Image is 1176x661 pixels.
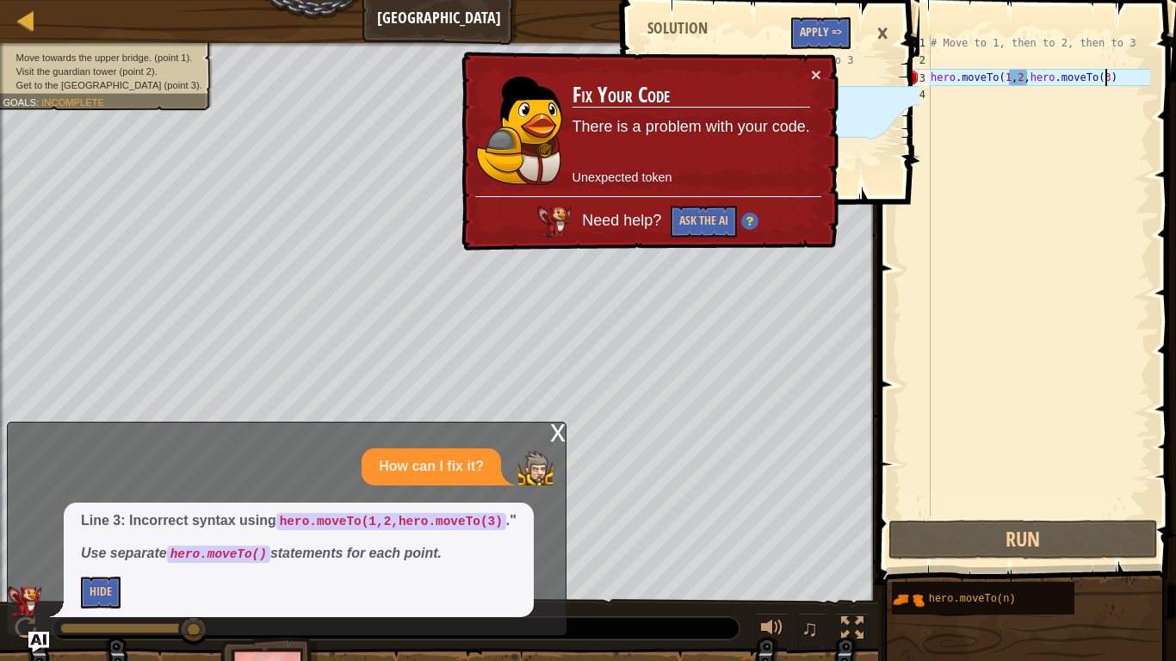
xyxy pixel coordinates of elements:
img: duck_ida.png [476,77,562,185]
div: x [550,423,566,440]
img: Player [518,451,553,485]
button: × [811,65,821,83]
li: Move towards the upper bridge. (point 1). [3,51,201,65]
img: Hint [741,213,758,230]
button: Ask AI [28,632,49,652]
span: Move towards the upper bridge. (point 1). [16,52,193,63]
p: Line 3: Incorrect syntax using ." [81,511,517,531]
span: hero.moveTo(n) [929,593,1016,605]
button: Ask the AI [671,206,737,238]
span: Incomplete [41,96,104,108]
button: Run [888,520,1157,559]
div: Solution [639,17,716,40]
p: How can I fix it? [379,457,484,477]
button: Apply => [791,17,851,49]
img: AI [537,206,572,237]
p: Unexpected token [573,169,810,187]
span: Goals [3,96,36,108]
div: × [868,14,897,53]
h3: Fix Your Code [573,83,810,108]
em: Use separate statements for each point. [81,546,442,560]
img: AI [8,586,42,617]
li: Get to the town gate (point 3). [3,78,201,92]
span: Visit the guardian tower (point 2). [16,65,158,77]
p: There is a problem with your code. [573,116,810,139]
li: Visit the guardian tower (point 2). [3,65,201,78]
span: Get to the [GEOGRAPHIC_DATA] (point 3). [16,79,202,90]
span: Need help? [582,212,665,229]
span: : [36,96,41,108]
code: hero.moveTo(1,2,hero.moveTo(3) [276,513,506,530]
button: Hide [81,577,121,608]
code: hero.moveTo() [167,546,270,563]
